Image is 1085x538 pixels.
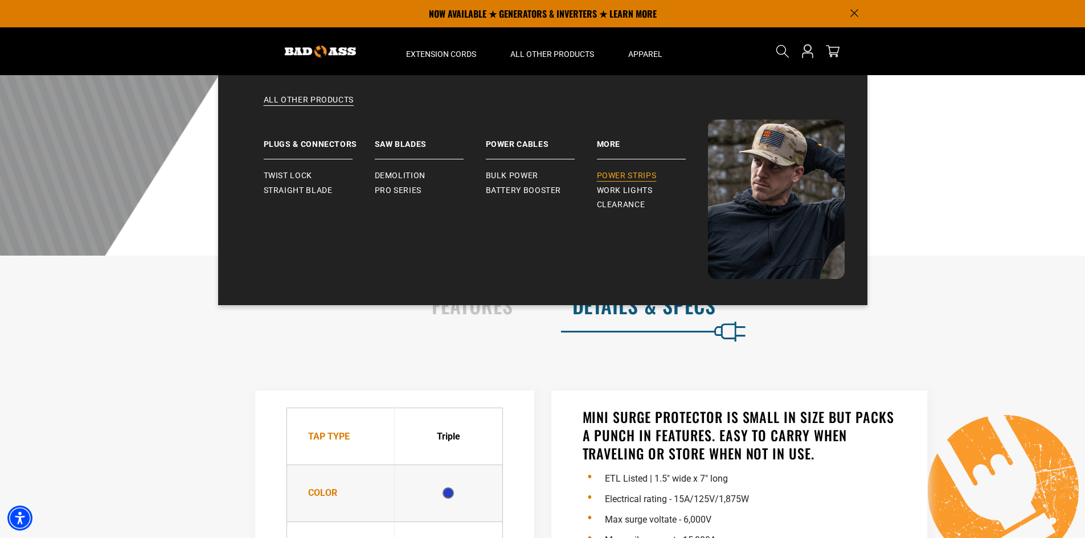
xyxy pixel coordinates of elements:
li: ETL Listed | 1.5" wide x 7" long [605,467,896,487]
h3: Mini Surge protector is small in size but packs a punch in features. easy to carry when traveling... [583,408,896,462]
span: Twist Lock [264,171,312,181]
a: Straight Blade [264,183,375,198]
a: Power Cables [486,120,597,159]
td: Color [286,465,395,521]
summary: Extension Cords [389,27,493,75]
a: Twist Lock [264,169,375,183]
a: cart [824,44,842,58]
span: Straight Blade [264,186,333,196]
a: Saw Blades [375,120,486,159]
a: Work Lights [597,183,708,198]
summary: All Other Products [493,27,611,75]
a: Power Strips [597,169,708,183]
span: Clearance [597,200,645,210]
h2: Details & Specs [572,293,1062,317]
span: Extension Cords [406,49,476,59]
summary: Search [773,42,792,60]
td: Triple [395,408,503,465]
a: Battery Booster [486,183,597,198]
img: Bad Ass Extension Cords [285,46,356,58]
span: Power Strips [597,171,657,181]
summary: Apparel [611,27,679,75]
span: Pro Series [375,186,421,196]
span: Battery Booster [486,186,562,196]
a: All Other Products [241,95,845,120]
span: Work Lights [597,186,653,196]
a: Plugs & Connectors [264,120,375,159]
span: All Other Products [510,49,594,59]
a: Clearance [597,198,708,212]
img: Bad Ass Extension Cords [708,120,845,279]
li: Max surge voltate - 6,000V [605,508,896,528]
h2: Features [24,293,513,317]
a: Open this option [799,27,817,75]
span: Bulk Power [486,171,538,181]
span: Demolition [375,171,425,181]
td: TAP Type [286,408,395,465]
a: Demolition [375,169,486,183]
a: Pro Series [375,183,486,198]
div: Accessibility Menu [7,506,32,531]
span: Apparel [628,49,662,59]
a: Battery Booster More Power Strips [597,120,708,159]
a: Bulk Power [486,169,597,183]
li: Electrical rating - 15A/125V/1,875W [605,487,896,508]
